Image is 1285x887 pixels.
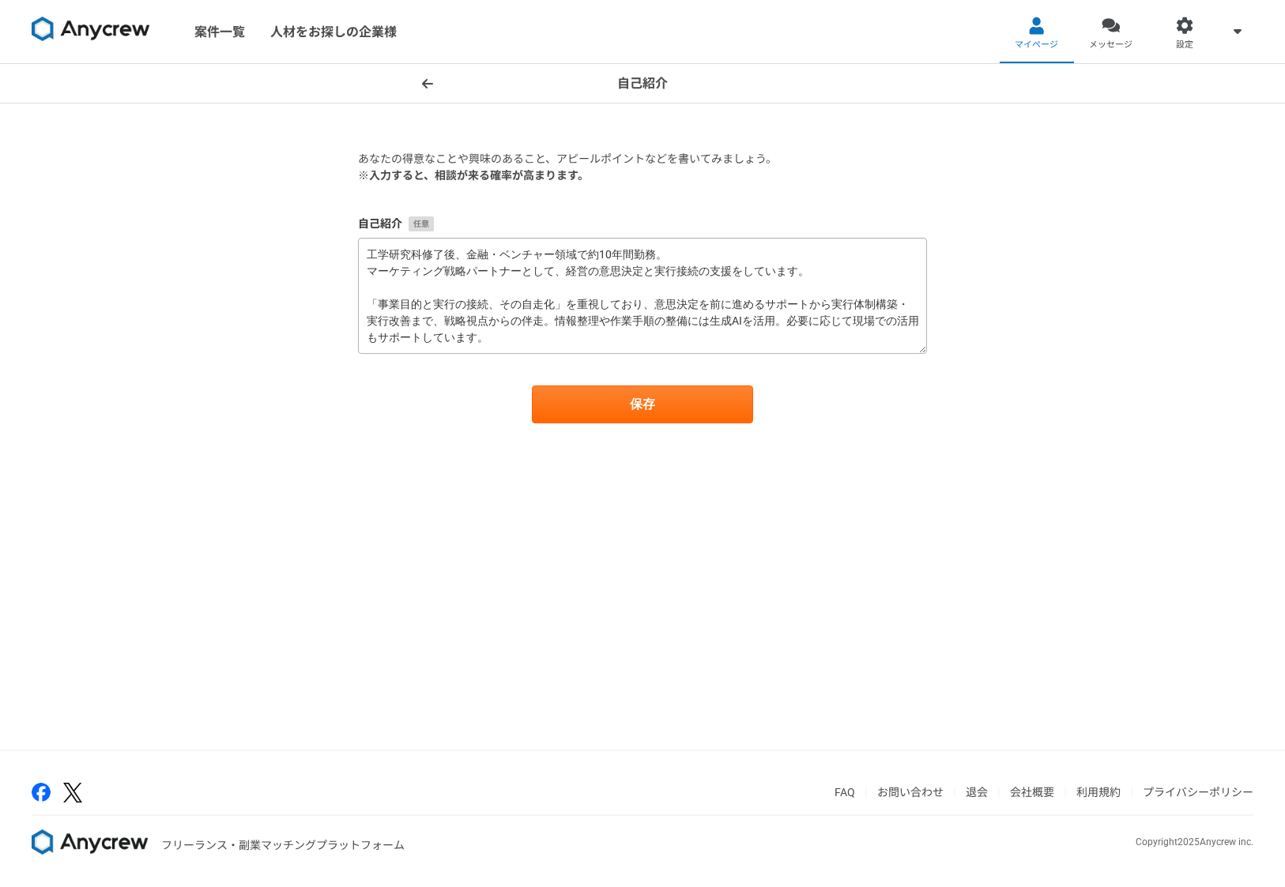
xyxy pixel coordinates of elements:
a: プライバシーポリシー [1143,786,1253,799]
button: 保存 [532,385,753,423]
span: 設定 [1176,39,1193,51]
img: facebook-2adfd474.png [32,783,51,802]
a: お問い合わせ [877,786,944,799]
p: あなたの得意なことや興味のあること、アピールポイントなどを書いてみましょう。 [358,151,927,167]
a: FAQ [835,786,855,799]
a: 会社概要 [1010,786,1054,799]
img: x-391a3a86.png [63,783,82,802]
p: Copyright 2025 Anycrew inc. [1136,835,1253,849]
h1: 自己紹介 [617,74,668,93]
span: マイページ [1015,39,1058,51]
img: 8DqYSo04kwAAAAASUVORK5CYII= [32,17,150,42]
a: 退会 [966,786,988,799]
span: メッセージ [1089,39,1132,51]
p: フリーランス・副業マッチングプラットフォーム [161,837,405,854]
p: ※入力すると、相談が来る確率が高まります。 [358,167,927,184]
a: 利用規約 [1076,786,1121,799]
label: 自己紹介 [358,216,927,232]
img: 8DqYSo04kwAAAAASUVORK5CYII= [32,829,149,855]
